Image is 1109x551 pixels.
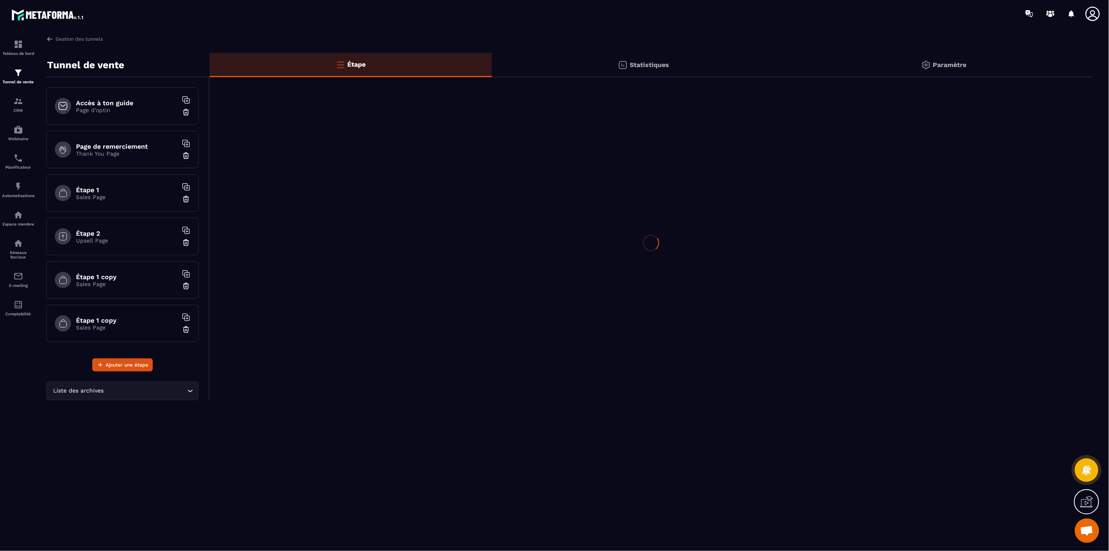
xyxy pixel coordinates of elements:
[336,60,345,69] img: bars-o.4a397970.svg
[13,300,23,310] img: accountant
[76,324,178,331] p: Sales Page
[347,61,366,68] p: Étape
[2,108,35,113] p: CRM
[13,239,23,248] img: social-network
[11,7,84,22] img: logo
[2,90,35,119] a: formationformationCRM
[182,239,190,247] img: trash
[76,230,178,237] h6: Étape 2
[2,176,35,204] a: automationsautomationsAutomatisations
[106,361,148,369] span: Ajouter une étape
[46,35,54,43] img: arrow
[13,153,23,163] img: scheduler
[182,152,190,160] img: trash
[2,193,35,198] p: Automatisations
[13,125,23,134] img: automations
[92,358,153,371] button: Ajouter une étape
[76,99,178,107] h6: Accès à ton guide
[2,80,35,84] p: Tunnel de vente
[182,325,190,334] img: trash
[630,61,669,69] p: Statistiques
[13,96,23,106] img: formation
[76,281,178,287] p: Sales Page
[2,283,35,288] p: E-mailing
[76,150,178,157] p: Thank You Page
[76,107,178,113] p: Page d'optin
[2,119,35,147] a: automationsautomationsWebinaire
[46,35,103,43] a: Gestion des tunnels
[76,186,178,194] h6: Étape 1
[76,317,178,324] h6: Étape 1 copy
[2,51,35,56] p: Tableau de bord
[46,382,199,400] div: Search for option
[2,165,35,169] p: Planificateur
[13,271,23,281] img: email
[106,386,185,395] input: Search for option
[2,137,35,141] p: Webinaire
[1075,518,1099,543] a: Mở cuộc trò chuyện
[47,57,124,73] p: Tunnel de vente
[618,60,628,70] img: stats.20deebd0.svg
[13,68,23,78] img: formation
[13,39,23,49] img: formation
[182,282,190,290] img: trash
[182,195,190,203] img: trash
[2,294,35,322] a: accountantaccountantComptabilité
[2,62,35,90] a: formationformationTunnel de vente
[76,143,178,150] h6: Page de remerciement
[2,312,35,316] p: Comptabilité
[76,237,178,244] p: Upsell Page
[2,232,35,265] a: social-networksocial-networkRéseaux Sociaux
[2,265,35,294] a: emailemailE-mailing
[2,33,35,62] a: formationformationTableau de bord
[13,210,23,220] img: automations
[933,61,967,69] p: Paramètre
[13,182,23,191] img: automations
[76,273,178,281] h6: Étape 1 copy
[2,222,35,226] p: Espace membre
[2,250,35,259] p: Réseaux Sociaux
[2,204,35,232] a: automationsautomationsEspace membre
[52,386,106,395] span: Liste des archives
[182,108,190,116] img: trash
[76,194,178,200] p: Sales Page
[921,60,931,70] img: setting-gr.5f69749f.svg
[2,147,35,176] a: schedulerschedulerPlanificateur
